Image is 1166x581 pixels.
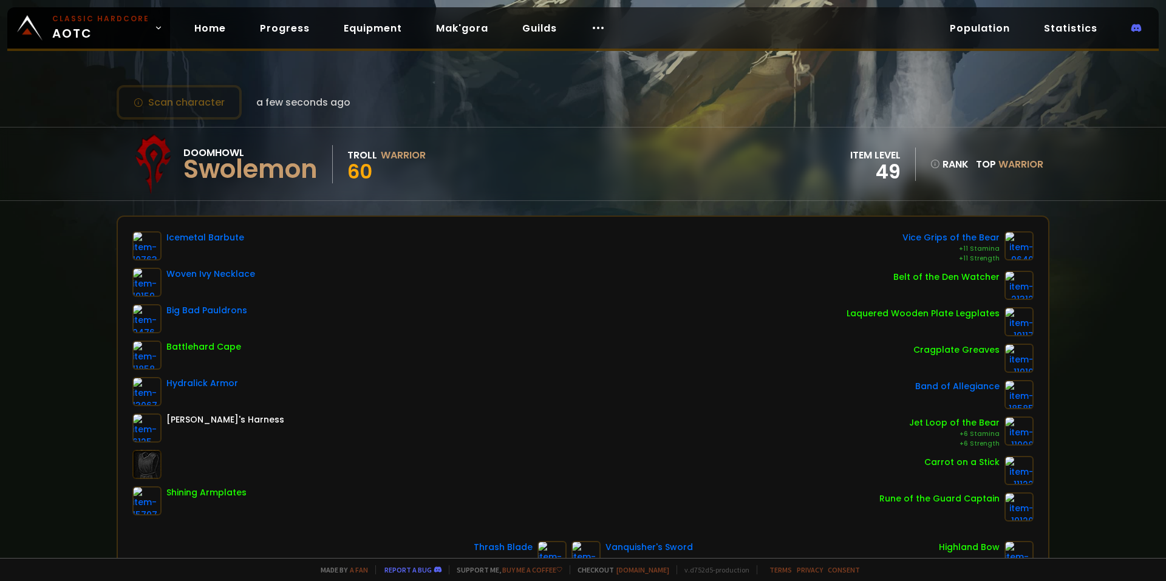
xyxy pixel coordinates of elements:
[893,271,1000,284] div: Belt of the Den Watcher
[913,344,1000,356] div: Cragplate Greaves
[250,16,319,41] a: Progress
[930,157,969,172] div: rank
[347,158,372,185] span: 60
[677,565,749,574] span: v. d752d5 - production
[449,565,562,574] span: Support me,
[537,541,567,570] img: item-17705
[426,16,498,41] a: Mak'gora
[797,565,823,574] a: Privacy
[902,254,1000,263] div: +11 Strength
[1004,271,1034,300] img: item-21312
[474,541,533,554] div: Thrash Blade
[1004,231,1034,260] img: item-9640
[915,380,1000,393] div: Band of Allegiance
[902,244,1000,254] div: +11 Stamina
[1004,380,1034,409] img: item-18585
[313,565,368,574] span: Made by
[769,565,792,574] a: Terms
[909,439,1000,449] div: +6 Strength
[166,341,241,353] div: Battlehard Cape
[924,456,1000,469] div: Carrot on a Stick
[909,429,1000,439] div: +6 Stamina
[1004,456,1034,485] img: item-11122
[902,231,1000,244] div: Vice Grips of the Bear
[502,565,562,574] a: Buy me a coffee
[384,565,432,574] a: Report a bug
[132,413,162,443] img: item-6125
[117,85,242,120] button: Scan character
[616,565,669,574] a: [DOMAIN_NAME]
[334,16,412,41] a: Equipment
[850,148,901,163] div: item level
[350,565,368,574] a: a fan
[570,565,669,574] span: Checkout
[132,268,162,297] img: item-19159
[132,341,162,370] img: item-11858
[183,160,318,178] div: Swolemon
[1004,307,1034,336] img: item-19117
[940,16,1020,41] a: Population
[909,416,1000,429] div: Jet Loop of the Bear
[52,13,149,42] span: AOTC
[850,163,901,181] div: 49
[52,13,149,24] small: Classic Hardcore
[1004,416,1034,446] img: item-11998
[256,95,350,110] span: a few seconds ago
[166,231,244,244] div: Icemetal Barbute
[381,148,426,163] div: Warrior
[879,492,1000,505] div: Rune of the Guard Captain
[132,304,162,333] img: item-9476
[1004,344,1034,373] img: item-11919
[166,304,247,317] div: Big Bad Pauldrons
[183,145,318,160] div: Doomhowl
[166,377,238,390] div: Hydralick Armor
[847,307,1000,320] div: Laquered Wooden Plate Legplates
[976,157,1043,172] div: Top
[132,231,162,260] img: item-10763
[939,541,1000,554] div: Highland Bow
[828,565,860,574] a: Consent
[7,7,170,49] a: Classic HardcoreAOTC
[571,541,601,570] img: item-10823
[998,157,1043,171] span: Warrior
[166,268,255,280] div: Woven Ivy Necklace
[132,486,162,515] img: item-15797
[1004,492,1034,522] img: item-19120
[1004,541,1034,570] img: item-19114
[185,16,236,41] a: Home
[1034,16,1107,41] a: Statistics
[166,413,284,426] div: [PERSON_NAME]'s Harness
[347,148,377,163] div: Troll
[132,377,162,406] img: item-13067
[513,16,567,41] a: Guilds
[166,486,247,499] div: Shining Armplates
[605,541,693,554] div: Vanquisher's Sword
